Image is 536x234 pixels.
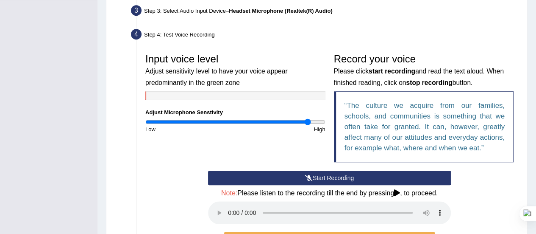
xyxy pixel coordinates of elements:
h4: Please listen to the recording till the end by pressing , to proceed. [208,189,451,197]
span: Note: [221,189,237,197]
label: Adjust Microphone Senstivity [145,108,223,116]
q: The culture we acquire from our families, schools, and communities is something that we often tak... [344,101,505,152]
div: Step 3: Select Audio Input Device [127,3,523,21]
small: Please click and read the text aloud. When finished reading, click on button. [334,68,504,86]
b: stop recording [406,79,452,86]
h3: Record your voice [334,54,514,87]
div: High [235,125,329,133]
h3: Input voice level [145,54,325,87]
small: Adjust sensitivity level to have your voice appear predominantly in the green zone [145,68,287,86]
b: Headset Microphone (Realtek(R) Audio) [229,8,332,14]
span: – [226,8,333,14]
div: Low [141,125,235,133]
b: start recording [369,68,415,75]
div: Step 4: Test Voice Recording [127,26,523,45]
button: Start Recording [208,171,451,185]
